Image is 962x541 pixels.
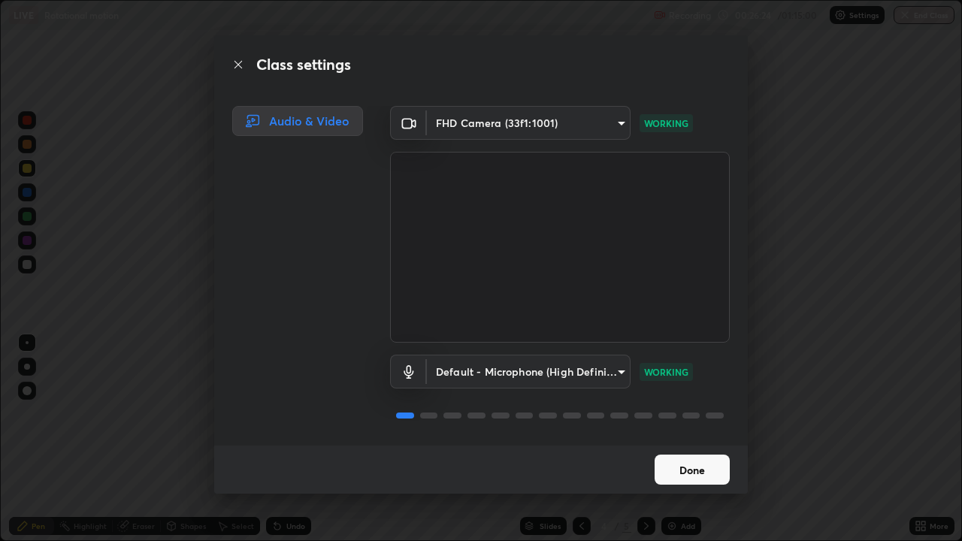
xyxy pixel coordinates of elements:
div: Audio & Video [232,106,363,136]
h2: Class settings [256,53,351,76]
div: FHD Camera (33f1:1001) [427,106,631,140]
p: WORKING [644,365,688,379]
div: FHD Camera (33f1:1001) [427,355,631,388]
button: Done [655,455,730,485]
p: WORKING [644,116,688,130]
